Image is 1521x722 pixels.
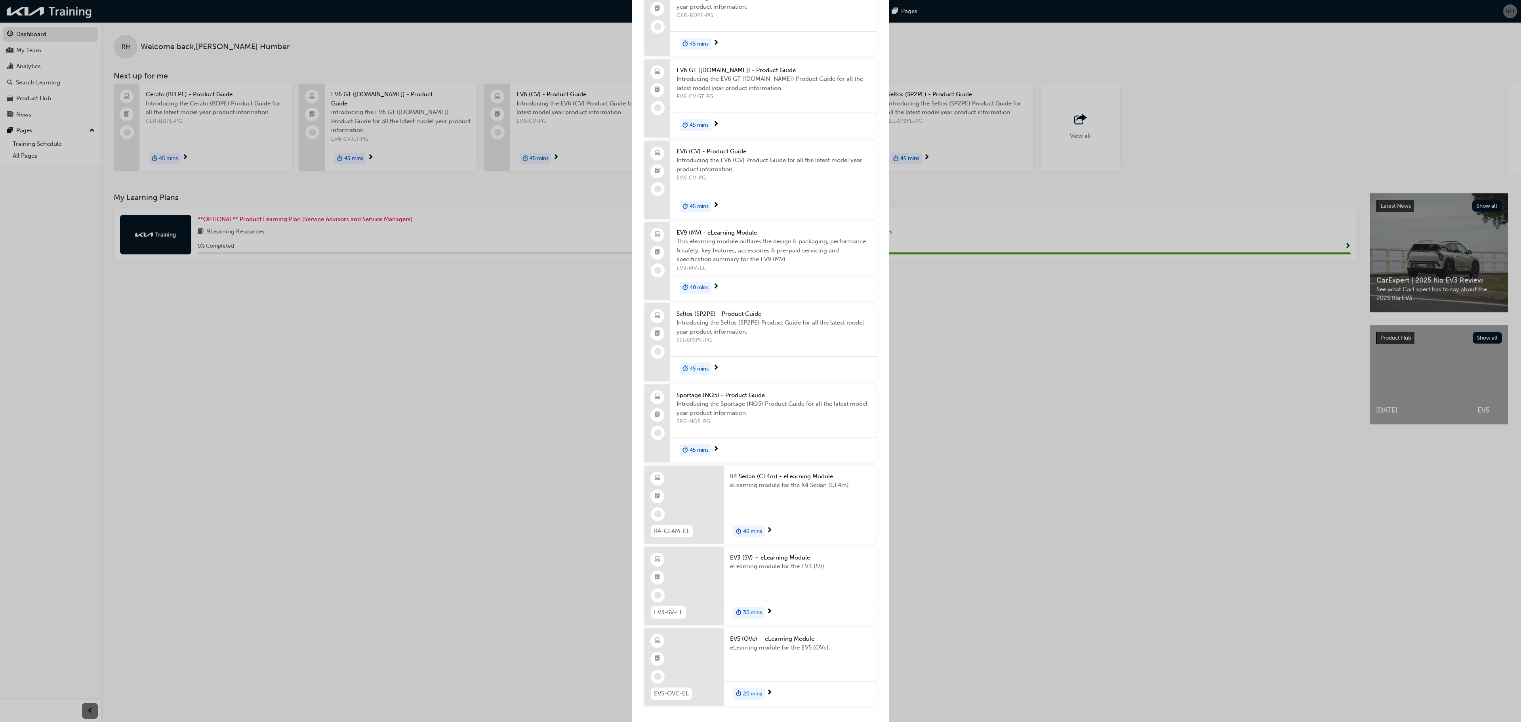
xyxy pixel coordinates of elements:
span: SPO-NQ5-PG [677,417,870,426]
span: booktick-icon [655,410,660,420]
span: laptop-icon [655,148,660,159]
span: EV3 (SV) – eLearning Module [730,553,870,562]
span: learningRecordVerb_NONE-icon [654,510,661,518]
span: learningRecordVerb_NONE-icon [654,185,661,193]
span: CER-BDPE-PG [677,11,870,20]
span: Introducing the Seltos (SP2PE) Product Guide for all the latest model year product information. [677,318,870,336]
span: learningRecordVerb_NONE-icon [654,429,661,436]
span: duration-icon [682,364,688,374]
span: next-icon [713,365,719,372]
span: next-icon [713,202,719,209]
span: 45 mins [690,40,709,49]
a: EV6 GT ([DOMAIN_NAME]) - Product GuideIntroducing the EV6 GT ([DOMAIN_NAME]) Product Guide for al... [644,59,877,138]
span: learningRecordVerb_NONE-icon [654,104,661,111]
span: booktick-icon [655,166,660,176]
span: EV5 (OVc) – eLearning Module [730,634,870,644]
span: Introducing the EV6 GT ([DOMAIN_NAME]) Product Guide for all the latest model year product inform... [677,74,870,92]
span: next-icon [713,283,719,290]
span: SEL-SP2PE-PG [677,336,870,345]
a: Sportage (NQ5) - Product GuideIntroducing the Sportage (NQ5) Product Guide for all the latest mod... [644,384,877,462]
span: 45 mins [690,365,709,374]
span: K4 Sedan (CL4m) - eLearning Module [730,472,870,481]
span: learningResourceType_ELEARNING-icon [655,636,660,646]
a: EV5-OVC-ELEV5 (OVc) – eLearning ModuleeLearning module for the EV5 (OVc).duration-icon20 mins [644,628,877,706]
span: 20 mins [743,690,762,699]
span: duration-icon [736,607,741,618]
span: learningRecordVerb_NONE-icon [654,23,661,30]
span: EV6 GT ([DOMAIN_NAME]) - Product Guide [677,66,870,75]
span: laptop-icon [655,311,660,321]
span: Introducing the Sportage (NQ5) Product Guide for all the latest model year product information. [677,399,870,417]
span: duration-icon [682,201,688,212]
span: 30 mins [743,608,762,617]
span: Seltos (SP2PE) - Product Guide [677,309,870,319]
span: booktick-icon [655,653,660,664]
span: EV9-MV-EL [677,264,870,273]
span: eLearning module for the EV3 (SV). [730,562,870,571]
span: next-icon [766,608,772,615]
span: EV6-CV-PG [677,174,870,183]
span: learningRecordVerb_NONE-icon [654,348,661,355]
span: booktick-icon [655,4,660,14]
span: booktick-icon [655,329,660,339]
a: Seltos (SP2PE) - Product GuideIntroducing the Seltos (SP2PE) Product Guide for all the latest mod... [644,303,877,381]
span: booktick-icon [655,572,660,583]
span: learningRecordVerb_NONE-icon [654,592,661,599]
span: next-icon [766,527,772,534]
span: learningResourceType_ELEARNING-icon [655,473,660,483]
span: 45 mins [690,446,709,455]
span: booktick-icon [655,85,660,95]
span: duration-icon [736,526,741,537]
span: duration-icon [682,445,688,455]
a: K4-CL4M-ELK4 Sedan (CL4m) - eLearning ModuleeLearning module for the K4 Sedan (CL4m).duration-ico... [644,466,877,544]
span: booktick-icon [655,491,660,501]
span: booktick-icon [655,247,660,258]
span: EV9 (MV) - eLearning Module [677,228,870,237]
span: EV6-CV.GT-PG [677,92,870,101]
span: 40 mins [743,527,762,536]
span: eLearning module for the K4 Sedan (CL4m). [730,481,870,490]
span: Sportage (NQ5) - Product Guide [677,391,870,400]
span: next-icon [713,40,719,47]
span: 40 mins [690,283,709,292]
span: EV5-OVC-EL [654,689,689,698]
span: duration-icon [736,689,741,699]
span: EV6 (CV) - Product Guide [677,147,870,156]
span: next-icon [713,121,719,128]
span: 45 mins [690,202,709,211]
span: laptop-icon [655,392,660,402]
span: Introducing the EV6 (CV) Product Guide for all the latest model year product information. [677,156,870,174]
span: eLearning module for the EV5 (OVc). [730,643,870,652]
span: This elearning module outlines the design & packaging, performance & safety, key features, access... [677,237,870,264]
span: next-icon [766,690,772,697]
span: duration-icon [682,283,688,293]
span: EV3-SV-EL [654,608,683,617]
span: laptop-icon [655,67,660,77]
span: laptop-icon [655,229,660,240]
span: learningRecordVerb_NONE-icon [654,673,661,680]
a: EV3-SV-ELEV3 (SV) – eLearning ModuleeLearning module for the EV3 (SV).duration-icon30 mins [644,547,877,625]
a: EV9 (MV) - eLearning ModuleThis elearning module outlines the design & packaging, performance & s... [644,222,877,300]
span: K4-CL4M-EL [654,527,690,536]
span: next-icon [713,446,719,453]
span: duration-icon [682,120,688,130]
span: learningResourceType_ELEARNING-icon [655,554,660,565]
a: EV6 (CV) - Product GuideIntroducing the EV6 (CV) Product Guide for all the latest model year prod... [644,141,877,219]
span: duration-icon [682,39,688,49]
span: 45 mins [690,121,709,130]
span: learningRecordVerb_NONE-icon [654,267,661,274]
